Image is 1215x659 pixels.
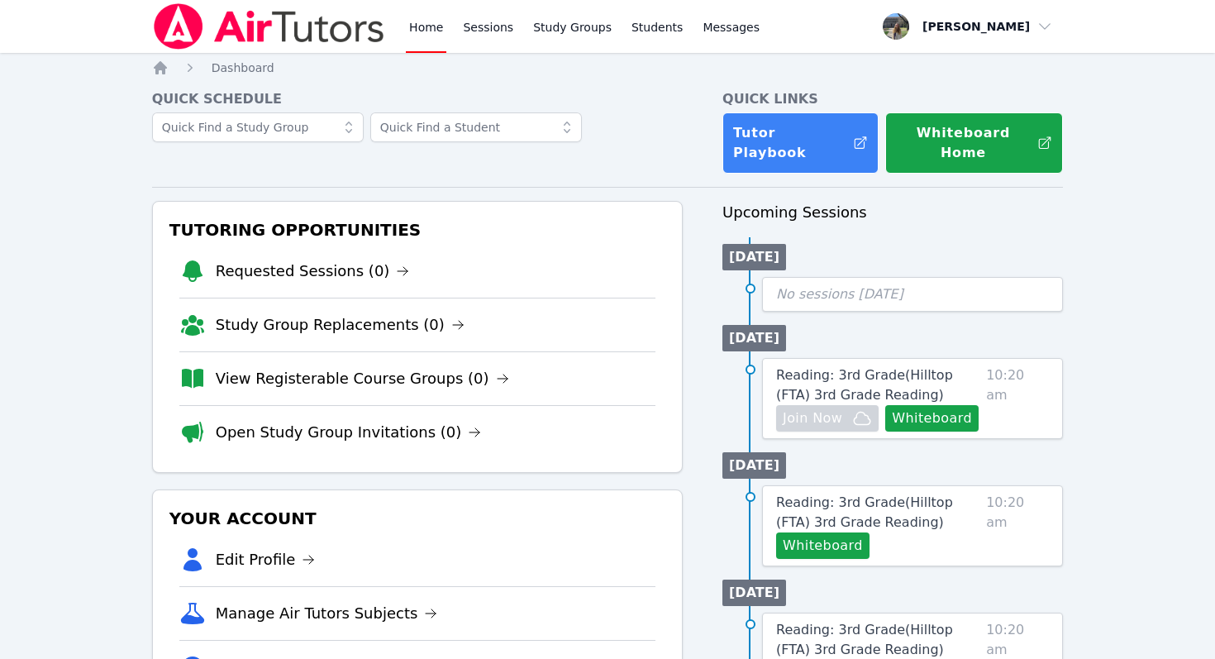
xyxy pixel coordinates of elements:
[216,548,316,571] a: Edit Profile
[212,60,274,76] a: Dashboard
[776,532,870,559] button: Whiteboard
[776,367,953,403] span: Reading: 3rd Grade ( Hilltop (FTA) 3rd Grade Reading )
[722,201,1063,224] h3: Upcoming Sessions
[703,19,760,36] span: Messages
[370,112,582,142] input: Quick Find a Student
[776,365,979,405] a: Reading: 3rd Grade(Hilltop (FTA) 3rd Grade Reading)
[722,89,1063,109] h4: Quick Links
[212,61,274,74] span: Dashboard
[885,405,979,432] button: Whiteboard
[152,60,1064,76] nav: Breadcrumb
[216,260,410,283] a: Requested Sessions (0)
[776,622,953,657] span: Reading: 3rd Grade ( Hilltop (FTA) 3rd Grade Reading )
[216,367,509,390] a: View Registerable Course Groups (0)
[776,405,879,432] button: Join Now
[783,408,842,428] span: Join Now
[986,493,1049,559] span: 10:20 am
[152,89,683,109] h4: Quick Schedule
[885,112,1063,174] button: Whiteboard Home
[722,580,786,606] li: [DATE]
[722,244,786,270] li: [DATE]
[722,325,786,351] li: [DATE]
[216,602,438,625] a: Manage Air Tutors Subjects
[722,452,786,479] li: [DATE]
[776,286,903,302] span: No sessions [DATE]
[216,421,482,444] a: Open Study Group Invitations (0)
[152,112,364,142] input: Quick Find a Study Group
[166,215,669,245] h3: Tutoring Opportunities
[166,504,669,533] h3: Your Account
[776,494,953,530] span: Reading: 3rd Grade ( Hilltop (FTA) 3rd Grade Reading )
[722,112,879,174] a: Tutor Playbook
[152,3,386,50] img: Air Tutors
[776,493,979,532] a: Reading: 3rd Grade(Hilltop (FTA) 3rd Grade Reading)
[986,365,1049,432] span: 10:20 am
[216,313,465,337] a: Study Group Replacements (0)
